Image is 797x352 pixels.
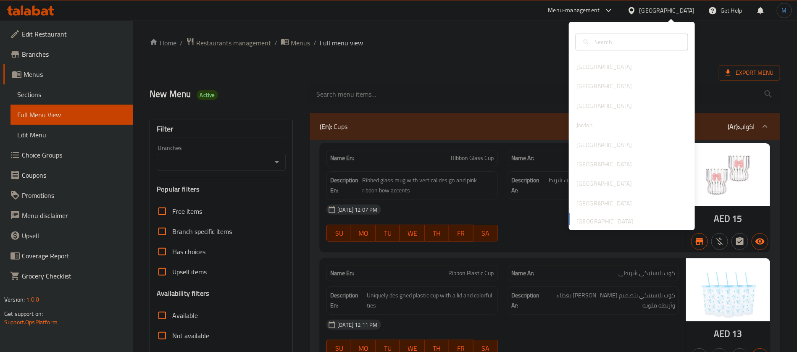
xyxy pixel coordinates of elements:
span: TH [428,227,446,239]
button: TU [376,225,400,242]
div: [GEOGRAPHIC_DATA] [576,140,632,150]
strong: Name En: [330,154,354,163]
span: Ribbed glass mug with vertical design and pink ribbon bow accents [362,175,494,196]
div: (En): Cups(Ar):اكواب [310,113,780,140]
button: TH [425,225,449,242]
div: [GEOGRAPHIC_DATA] [576,81,632,91]
span: WE [403,227,421,239]
span: Export Menu [719,65,780,81]
a: Home [150,38,176,48]
li: / [313,38,316,48]
span: Full Menu View [17,110,126,120]
strong: Description Ar: [512,290,543,311]
a: Choice Groups [3,145,133,165]
span: Edit Menu [17,130,126,140]
span: Sections [17,89,126,100]
button: SA [473,225,498,242]
a: Coverage Report [3,246,133,266]
li: / [274,38,277,48]
div: [GEOGRAPHIC_DATA] [576,179,632,188]
nav: breadcrumb [150,37,780,48]
img: mmw_638905110713436200 [686,258,770,321]
span: Active [197,91,218,99]
a: Support.OpsPlatform [4,317,58,328]
span: SA [477,227,495,239]
span: Menu disclaimer [22,210,126,221]
span: Ribbon Plastic Cup [449,269,494,278]
div: Filter [157,120,286,138]
span: Branches [22,49,126,59]
span: 15 [732,210,742,227]
h3: Popular filters [157,184,286,194]
span: كوب زجاجي مضلع بتصميم عمودي مع لمسات شريط وردي فيونكه [543,175,675,196]
span: Uniquely designed plastic cup with a lid and colorful ties [367,290,494,311]
span: كوب بلاستيكي شريطي [618,269,675,278]
button: Available [752,233,768,250]
a: Branches [3,44,133,64]
span: Restaurants management [196,38,271,48]
span: Not available [172,331,209,341]
a: Menus [281,37,310,48]
a: Restaurants management [186,37,271,48]
span: M [782,6,787,15]
div: Active [197,90,218,100]
div: Jordan [576,121,593,130]
a: Promotions [3,185,133,205]
button: Not has choices [731,233,748,250]
span: MO [355,227,372,239]
a: Edit Menu [11,125,133,145]
h3: Availability filters [157,289,209,298]
span: 1.0.0 [26,294,39,305]
span: FR [452,227,470,239]
h2: New Menu [150,88,300,100]
span: TU [379,227,397,239]
strong: Description En: [330,175,360,196]
input: Search [591,37,683,47]
span: Has choices [172,247,205,257]
a: Menu disclaimer [3,205,133,226]
a: Grocery Checklist [3,266,133,286]
button: FR [449,225,473,242]
span: [DATE] 12:07 PM [334,206,381,214]
span: Edit Restaurant [22,29,126,39]
span: Upsell [22,231,126,241]
span: Free items [172,206,202,216]
div: [GEOGRAPHIC_DATA] [576,160,632,169]
p: اكواب [728,121,755,131]
button: SU [326,225,351,242]
b: (En): [320,120,332,133]
span: Get support on: [4,308,43,319]
span: Upsell items [172,267,207,277]
a: Full Menu View [11,105,133,125]
span: Version: [4,294,25,305]
div: Menu-management [548,5,600,16]
strong: Description Ar: [512,175,542,196]
span: Grocery Checklist [22,271,126,281]
button: MO [351,225,376,242]
a: Sections [11,84,133,105]
a: Coupons [3,165,133,185]
span: Menus [24,69,126,79]
li: / [180,38,183,48]
div: [GEOGRAPHIC_DATA] [576,62,632,71]
strong: Name Ar: [512,269,534,278]
span: Branch specific items [172,226,232,236]
img: mmw_638905108259782874 [686,143,770,206]
span: Full menu view [320,38,363,48]
span: 13 [732,326,742,342]
span: Ribbon Glass Cup [451,154,494,163]
button: Purchased item [711,233,728,250]
span: Menus [291,38,310,48]
span: AED [714,210,730,227]
button: Open [271,156,283,168]
span: [DATE] 12:11 PM [334,321,381,329]
p: Cups [320,121,347,131]
div: [GEOGRAPHIC_DATA] [576,101,632,110]
a: Edit Restaurant [3,24,133,44]
strong: Name En: [330,269,354,278]
b: (Ar): [728,120,739,133]
a: Upsell [3,226,133,246]
span: AED [714,326,730,342]
span: Promotions [22,190,126,200]
span: SU [330,227,348,239]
